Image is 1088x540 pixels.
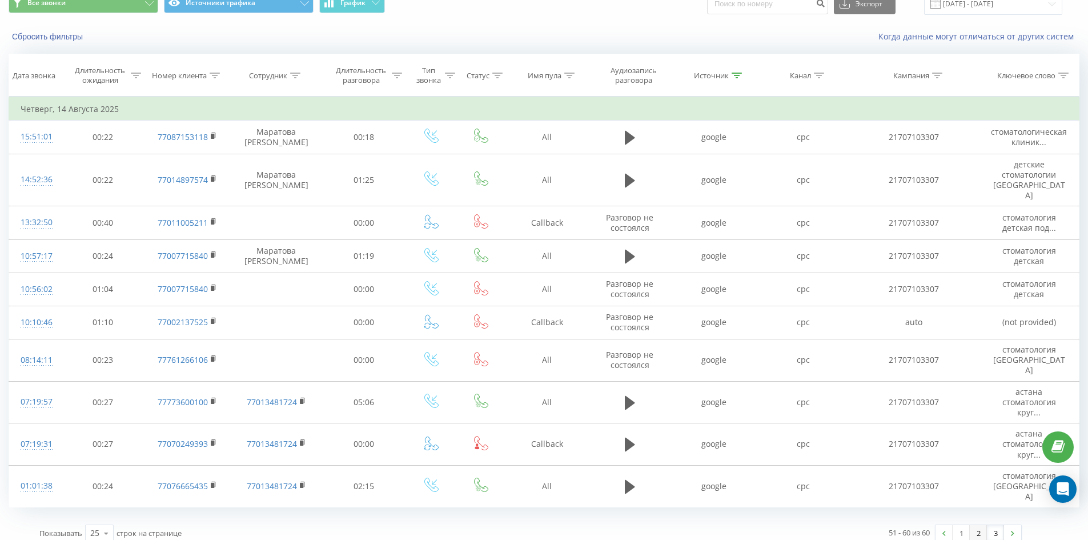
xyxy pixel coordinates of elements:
td: детские стоматологии [GEOGRAPHIC_DATA] [979,154,1079,206]
td: стоматология детская [979,273,1079,306]
td: cpc [758,121,848,154]
a: 77761266106 [158,354,208,365]
div: Номер клиента [152,71,207,81]
td: cpc [758,339,848,382]
div: 07:19:31 [21,433,50,455]
td: google [669,381,758,423]
span: строк на странице [117,528,182,538]
td: cpc [758,465,848,507]
td: 00:27 [62,423,144,466]
td: стоматология детская [979,239,1079,273]
td: Callback [504,423,590,466]
td: cpc [758,306,848,339]
td: All [504,339,590,382]
span: Разговор не состоялся [606,311,653,333]
td: 21707103307 [848,206,979,239]
td: 21707103307 [848,239,979,273]
a: 77076665435 [158,481,208,491]
a: 77013481724 [247,438,297,449]
div: Дата звонка [13,71,55,81]
div: 10:57:17 [21,245,50,267]
td: 02:15 [323,465,406,507]
div: Ключевое слово [997,71,1055,81]
td: google [669,273,758,306]
td: All [504,381,590,423]
div: Канал [790,71,811,81]
span: астана стоматология круг... [1002,386,1056,418]
td: 00:00 [323,273,406,306]
td: cpc [758,423,848,466]
td: Маратова [PERSON_NAME] [230,154,323,206]
span: стоматологическая клиник... [991,126,1067,147]
div: Open Intercom Messenger [1049,475,1077,503]
td: cpc [758,239,848,273]
td: 01:10 [62,306,144,339]
div: 10:10:46 [21,311,50,334]
div: Кампания [893,71,929,81]
td: All [504,273,590,306]
td: 21707103307 [848,465,979,507]
div: Статус [467,71,489,81]
a: 77007715840 [158,250,208,261]
div: 15:51:01 [21,126,50,148]
td: All [504,121,590,154]
td: All [504,154,590,206]
a: 77070249393 [158,438,208,449]
div: Аудиозапись разговора [600,66,667,85]
span: Показывать [39,528,82,538]
td: 01:19 [323,239,406,273]
span: стоматология детская под... [1002,212,1056,233]
td: 00:18 [323,121,406,154]
td: 01:04 [62,273,144,306]
td: Маратова [PERSON_NAME] [230,239,323,273]
td: google [669,121,758,154]
td: google [669,239,758,273]
div: 01:01:38 [21,475,50,497]
td: 00:22 [62,121,144,154]
td: cpc [758,206,848,239]
div: 10:56:02 [21,278,50,301]
td: google [669,465,758,507]
td: 00:00 [323,423,406,466]
td: 00:27 [62,381,144,423]
a: 77013481724 [247,397,297,407]
td: cpc [758,273,848,306]
td: 00:00 [323,206,406,239]
td: 21707103307 [848,121,979,154]
a: 77011005211 [158,217,208,228]
div: Имя пула [528,71,561,81]
div: 25 [90,527,99,539]
span: Разговор не состоялся [606,278,653,299]
button: Сбросить фильтры [9,31,89,42]
td: Четверг, 14 Августа 2025 [9,98,1079,121]
a: 77013481724 [247,481,297,491]
td: Маратова [PERSON_NAME] [230,121,323,154]
a: 77087153118 [158,131,208,142]
div: Длительность ожидания [72,66,129,85]
td: 00:22 [62,154,144,206]
span: астана стоматология круг... [1002,428,1056,459]
td: 21707103307 [848,273,979,306]
td: 00:23 [62,339,144,382]
div: 14:52:36 [21,169,50,191]
a: 77773600100 [158,397,208,407]
td: All [504,465,590,507]
div: 07:19:57 [21,391,50,413]
td: стоматология [GEOGRAPHIC_DATA] [979,339,1079,382]
td: 21707103307 [848,381,979,423]
div: Длительность разговора [333,66,390,85]
td: 01:25 [323,154,406,206]
div: 13:32:50 [21,211,50,234]
td: google [669,306,758,339]
a: 77002137525 [158,317,208,327]
div: Источник [694,71,729,81]
div: 51 - 60 из 60 [889,527,930,538]
td: 21707103307 [848,339,979,382]
span: Разговор не состоялся [606,349,653,370]
a: 77014897574 [158,174,208,185]
td: auto [848,306,979,339]
div: Тип звонка [415,66,442,85]
td: 00:24 [62,239,144,273]
td: 21707103307 [848,423,979,466]
td: (not provided) [979,306,1079,339]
